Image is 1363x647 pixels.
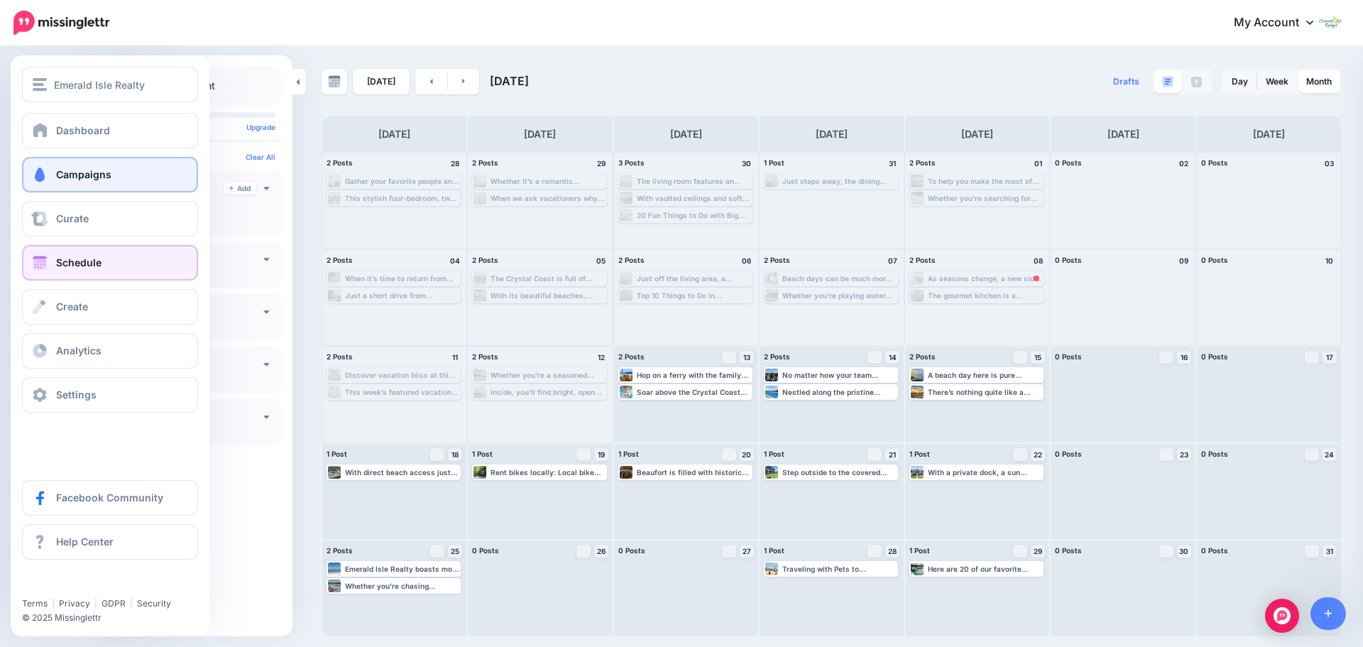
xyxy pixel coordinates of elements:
[928,194,1042,202] div: Whether you're searching for seashells, taking a peaceful stroll along the shoreline, swimming in...
[137,598,171,609] a: Security
[618,352,645,361] span: 2 Posts
[246,153,275,161] a: Clear All
[22,245,198,281] a: Schedule
[1323,448,1337,461] a: 24
[1223,70,1257,93] a: Day
[928,291,1042,300] div: The gourmet kitchen is a coastal [PERSON_NAME] dream, outfitted with high-end appliances and plen...
[637,274,751,283] div: Just off the living area, a beautiful hardwood dining table seats up to eight guests, offering a ...
[1055,352,1082,361] span: 0 Posts
[491,194,605,202] div: When we ask vacationers why they return to [GEOGRAPHIC_DATA], [US_STATE], each summer, the most p...
[1298,70,1340,93] a: Month
[1177,351,1191,364] a: 16
[885,254,899,267] h4: 07
[1055,256,1082,264] span: 0 Posts
[327,546,353,555] span: 2 Posts
[764,546,784,555] span: 1 Post
[448,254,462,267] h4: 04
[1031,254,1045,267] h4: 08
[1325,451,1334,458] span: 24
[782,565,897,573] div: Traveling with Pets to [GEOGRAPHIC_DATA], [GEOGRAPHIC_DATA]: Essential Tips for Pet Owners Read m...
[56,124,110,136] span: Dashboard
[52,598,55,609] span: |
[22,480,198,516] a: Facebook Community
[637,468,751,477] div: Beaufort is filled with historic sites, pirate lore and great tours that detail the town’s rich h...
[345,565,459,573] div: Emerald Isle Realty boasts more than 700 vacation rentals, each packed with desirable amenities a...
[598,451,605,458] span: 19
[782,468,897,477] div: Step outside to the covered deck, where comfortable furniture, views of lush greenery, and a sere...
[345,371,459,379] div: Discover vacation bliss at this Week’s Featured Property, [GEOGRAPHIC_DATA] A-14 Crystal Retreat,...
[594,351,608,364] h4: 12
[1201,546,1228,555] span: 0 Posts
[764,352,790,361] span: 2 Posts
[961,126,993,143] h4: [DATE]
[345,388,459,396] div: This week’s featured vacation rental, Endless Views, is the perfect place to take it all in. Read...
[618,546,645,555] span: 0 Posts
[909,352,936,361] span: 2 Posts
[1034,451,1042,458] span: 22
[928,468,1042,477] div: With a private dock, a sun platform, and one of the only living shorelines in [GEOGRAPHIC_DATA], ...
[742,451,751,458] span: 20
[378,126,410,143] h4: [DATE]
[345,291,459,300] div: Just a short drive from [GEOGRAPHIC_DATA], [GEOGRAPHIC_DATA] offers a charming mix of history, sh...
[888,548,897,555] span: 28
[345,468,459,477] div: With direct beach access just across the street, you're only steps away from the [PERSON_NAME] of...
[33,78,47,91] img: menu.png
[1177,448,1191,461] a: 23
[22,67,198,102] button: Emerald Isle Realty
[594,254,608,267] h4: 05
[740,448,754,461] a: 20
[618,158,645,167] span: 3 Posts
[491,274,605,283] div: The Crystal Coast is full of shared moments that turn into stories, the kind you’ll still be laug...
[345,582,459,590] div: Whether you’re chasing adventure or embracing relaxation, The Happy Place puts you in the perfect...
[22,113,198,148] a: Dashboard
[56,256,102,268] span: Schedule
[618,256,645,264] span: 2 Posts
[1220,6,1342,40] a: My Account
[1326,548,1333,555] span: 31
[327,352,353,361] span: 2 Posts
[670,126,702,143] h4: [DATE]
[637,211,751,219] div: 20 Fun Things to Do with Big Families Along the Crystal Coast ▸ [URL] #EmeraldIsleNC #CrystalCoas...
[1323,254,1337,267] h4: 10
[1323,545,1337,558] a: 31
[448,545,462,558] a: 25
[1031,448,1045,461] a: 22
[451,548,459,555] span: 25
[740,545,754,558] a: 27
[909,450,930,458] span: 1 Post
[56,388,97,401] span: Settings
[56,212,89,224] span: Curate
[56,535,114,548] span: Help Center
[22,598,48,609] a: Terms
[1191,77,1202,87] img: facebook-grey-square.png
[1265,599,1299,633] div: Open Intercom Messenger
[782,371,897,379] div: No matter how your team chooses to spend their time outside of meetings, these experiences add so...
[246,123,275,131] a: Upgrade
[928,388,1042,396] div: There’s nothing quite like a [US_STATE] sunset—especially along the stunning stretch of the Cryst...
[782,291,897,300] div: Whether you’re playing water games or simply floating around, the pool is the perfect place to so...
[1201,256,1228,264] span: 0 Posts
[451,451,459,458] span: 18
[1177,254,1191,267] h4: 09
[22,611,207,625] li: © 2025 Missinglettr
[1180,451,1188,458] span: 23
[597,548,606,555] span: 26
[1201,450,1228,458] span: 0 Posts
[1055,546,1082,555] span: 0 Posts
[1034,548,1042,555] span: 29
[102,598,126,609] a: GDPR
[885,448,899,461] a: 21
[94,598,97,609] span: |
[1162,76,1173,87] img: paragraph-boxed.png
[345,177,459,185] div: Gather your favorite people and make Fair Winds East your next coastal escape. Read more 👉 [URL] ...
[909,256,936,264] span: 2 Posts
[491,388,605,396] div: Inside, you'll find bright, open living spaces, a game room for entertainment-filled evenings and...
[764,450,784,458] span: 1 Post
[22,524,198,560] a: Help Center
[594,157,608,170] h4: 29
[345,274,459,283] div: When it’s time to return from the beach, head back to [GEOGRAPHIC_DATA], where your private swimm...
[637,177,751,185] div: The living room features an expansive set of plush couches—perfect for cozying up with your crew ...
[472,450,493,458] span: 1 Post
[885,545,899,558] a: 28
[1034,354,1041,361] span: 15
